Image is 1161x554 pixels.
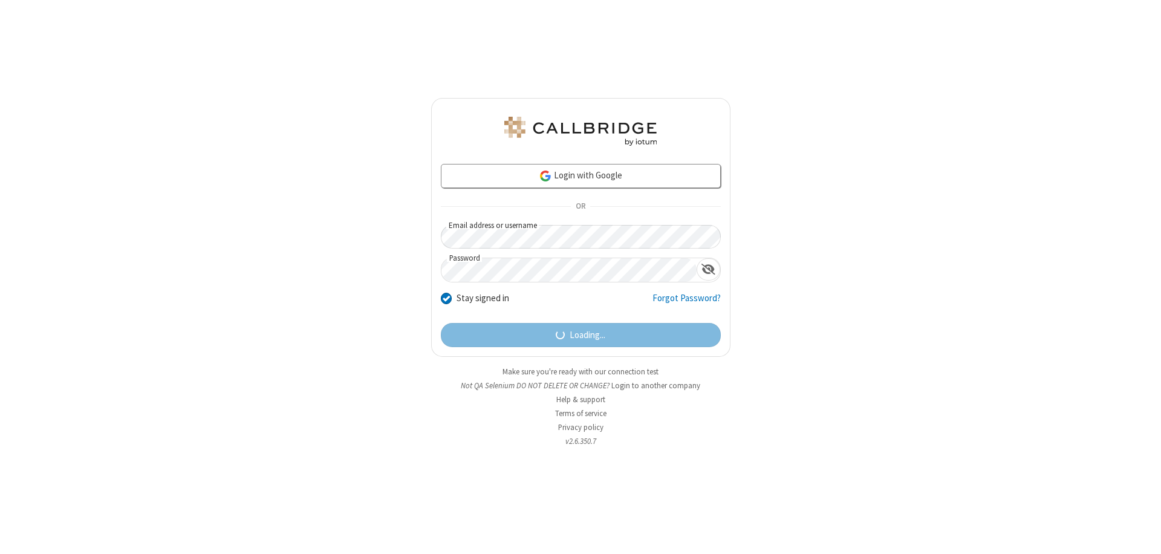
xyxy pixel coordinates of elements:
img: google-icon.png [539,169,552,183]
a: Privacy policy [558,422,603,432]
span: OR [571,198,590,215]
div: Show password [697,258,720,281]
img: QA Selenium DO NOT DELETE OR CHANGE [502,117,659,146]
li: v2.6.350.7 [431,435,730,447]
button: Loading... [441,323,721,347]
a: Terms of service [555,408,607,419]
span: Loading... [570,328,605,342]
li: Not QA Selenium DO NOT DELETE OR CHANGE? [431,380,730,391]
a: Login with Google [441,164,721,188]
a: Help & support [556,394,605,405]
button: Login to another company [611,380,700,391]
input: Password [441,258,697,282]
a: Forgot Password? [652,292,721,314]
a: Make sure you're ready with our connection test [502,367,659,377]
input: Email address or username [441,225,721,249]
label: Stay signed in [457,292,509,305]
